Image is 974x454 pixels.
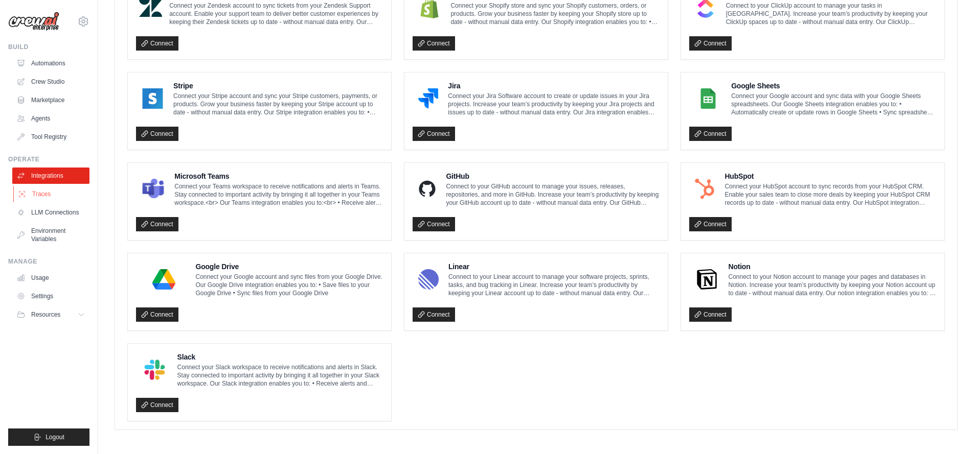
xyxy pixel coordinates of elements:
[413,217,455,231] a: Connect
[139,269,189,290] img: Google Drive Logo
[12,270,89,286] a: Usage
[139,179,167,199] img: Microsoft Teams Logo
[724,171,936,181] h4: HubSpot
[46,433,64,441] span: Logout
[416,269,441,290] img: Linear Logo
[12,288,89,304] a: Settings
[174,182,383,207] p: Connect your Teams workspace to receive notifications and alerts in Teams. Stay connected to impo...
[12,168,89,184] a: Integrations
[729,261,937,272] h4: Notion
[413,36,455,51] a: Connect
[139,88,166,109] img: Stripe Logo
[416,179,439,199] img: GitHub Logo
[450,2,660,26] p: Connect your Shopify store and sync your Shopify customers, orders, or products. Grow your busine...
[416,88,441,109] img: Jira Logo
[12,129,89,145] a: Tool Registry
[12,110,89,127] a: Agents
[169,2,383,26] p: Connect your Zendesk account to sync tickets from your Zendesk Support account. Enable your suppo...
[136,398,178,412] a: Connect
[12,223,89,247] a: Environment Variables
[196,261,383,272] h4: Google Drive
[136,307,178,322] a: Connect
[174,171,383,181] h4: Microsoft Teams
[689,127,732,141] a: Connect
[173,81,383,91] h4: Stripe
[689,36,732,51] a: Connect
[13,186,90,202] a: Traces
[12,92,89,108] a: Marketplace
[448,261,660,272] h4: Linear
[136,36,178,51] a: Connect
[689,307,732,322] a: Connect
[446,171,660,181] h4: GitHub
[689,217,732,231] a: Connect
[8,428,89,446] button: Logout
[8,12,59,31] img: Logo
[692,269,721,290] img: Notion Logo
[731,92,936,116] p: Connect your Google account and sync data with your Google Sheets spreadsheets. Our Google Sheets...
[12,204,89,221] a: LLM Connections
[692,88,724,109] img: Google Sheets Logo
[724,182,936,207] p: Connect your HubSpot account to sync records from your HubSpot CRM. Enable your sales team to clo...
[12,74,89,90] a: Crew Studio
[139,360,170,380] img: Slack Logo
[173,92,383,116] p: Connect your Stripe account and sync your Stripe customers, payments, or products. Grow your busi...
[726,2,936,26] p: Connect to your ClickUp account to manage your tasks in [GEOGRAPHIC_DATA]. Increase your team’s p...
[177,363,383,388] p: Connect your Slack workspace to receive notifications and alerts in Slack. Stay connected to impo...
[413,307,455,322] a: Connect
[8,155,89,163] div: Operate
[448,81,660,91] h4: Jira
[729,273,937,297] p: Connect to your Notion account to manage your pages and databases in Notion. Increase your team’s...
[8,257,89,266] div: Manage
[196,273,383,297] p: Connect your Google account and sync files from your Google Drive. Our Google Drive integration e...
[12,55,89,71] a: Automations
[136,217,178,231] a: Connect
[692,179,717,199] img: HubSpot Logo
[446,182,660,207] p: Connect to your GitHub account to manage your issues, releases, repositories, and more in GitHub....
[8,43,89,51] div: Build
[448,273,660,297] p: Connect to your Linear account to manage your software projects, sprints, tasks, and bug tracking...
[12,306,89,323] button: Resources
[136,127,178,141] a: Connect
[413,127,455,141] a: Connect
[448,92,660,116] p: Connect your Jira Software account to create or update issues in your Jira projects. Increase you...
[31,310,60,319] span: Resources
[177,352,383,362] h4: Slack
[731,81,936,91] h4: Google Sheets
